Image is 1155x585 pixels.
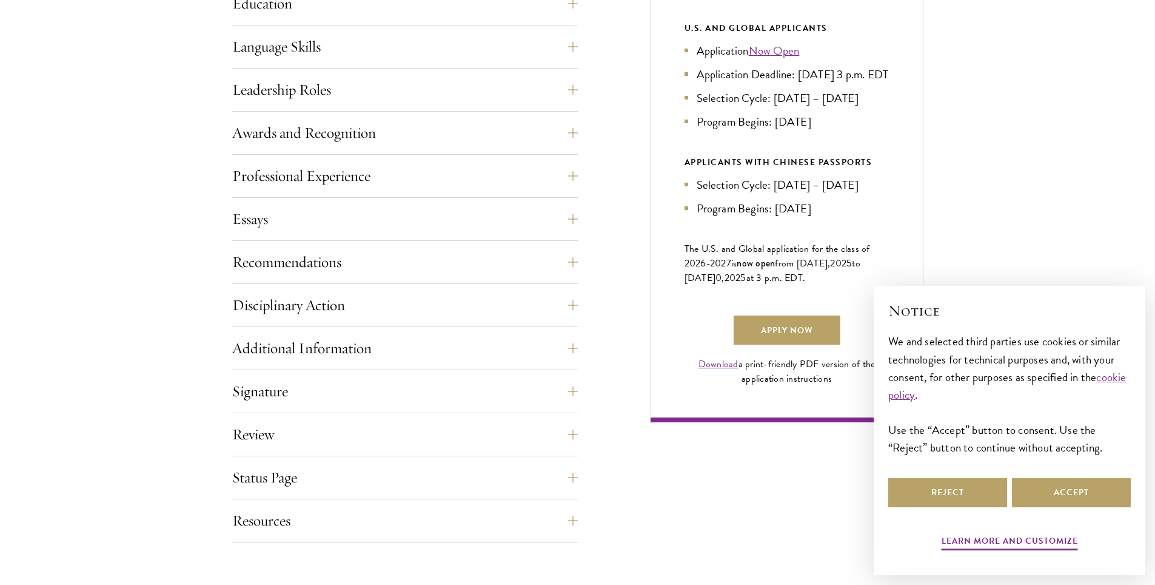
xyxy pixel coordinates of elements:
a: cookie policy [888,368,1127,404]
button: Awards and Recognition [232,118,578,147]
span: 0 [715,271,721,285]
div: U.S. and Global Applicants [685,21,889,36]
span: -202 [706,256,726,271]
span: at 3 p.m. EDT. [746,271,806,285]
div: APPLICANTS WITH CHINESE PASSPORTS [685,155,889,170]
a: Now Open [749,42,800,59]
button: Recommendations [232,248,578,277]
span: now open [737,256,775,270]
button: Signature [232,377,578,406]
span: 5 [846,256,852,271]
button: Professional Experience [232,161,578,191]
button: Learn more and customize [942,533,1078,552]
a: Apply Now [734,316,840,345]
li: Program Begins: [DATE] [685,113,889,130]
button: Essays [232,205,578,234]
button: Disciplinary Action [232,291,578,320]
h2: Notice [888,300,1131,321]
button: Accept [1012,478,1131,507]
button: Resources [232,506,578,535]
li: Selection Cycle: [DATE] – [DATE] [685,89,889,107]
button: Review [232,420,578,449]
span: to [DATE] [685,256,860,285]
button: Status Page [232,463,578,492]
span: The U.S. and Global application for the class of 202 [685,242,870,271]
div: We and selected third parties use cookies or similar technologies for technical purposes and, wit... [888,333,1131,456]
li: Program Begins: [DATE] [685,200,889,217]
button: Leadership Roles [232,75,578,104]
li: Application [685,42,889,59]
li: Selection Cycle: [DATE] – [DATE] [685,176,889,194]
span: 202 [830,256,846,271]
span: 7 [726,256,731,271]
a: Download [698,357,738,371]
button: Additional Information [232,334,578,363]
span: from [DATE], [775,256,830,271]
span: 202 [725,271,741,285]
span: is [731,256,737,271]
div: a print-friendly PDF version of the application instructions [685,357,889,386]
span: 6 [700,256,706,271]
span: 5 [740,271,746,285]
button: Reject [888,478,1007,507]
button: Language Skills [232,32,578,61]
li: Application Deadline: [DATE] 3 p.m. EDT [685,66,889,83]
span: , [721,271,724,285]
